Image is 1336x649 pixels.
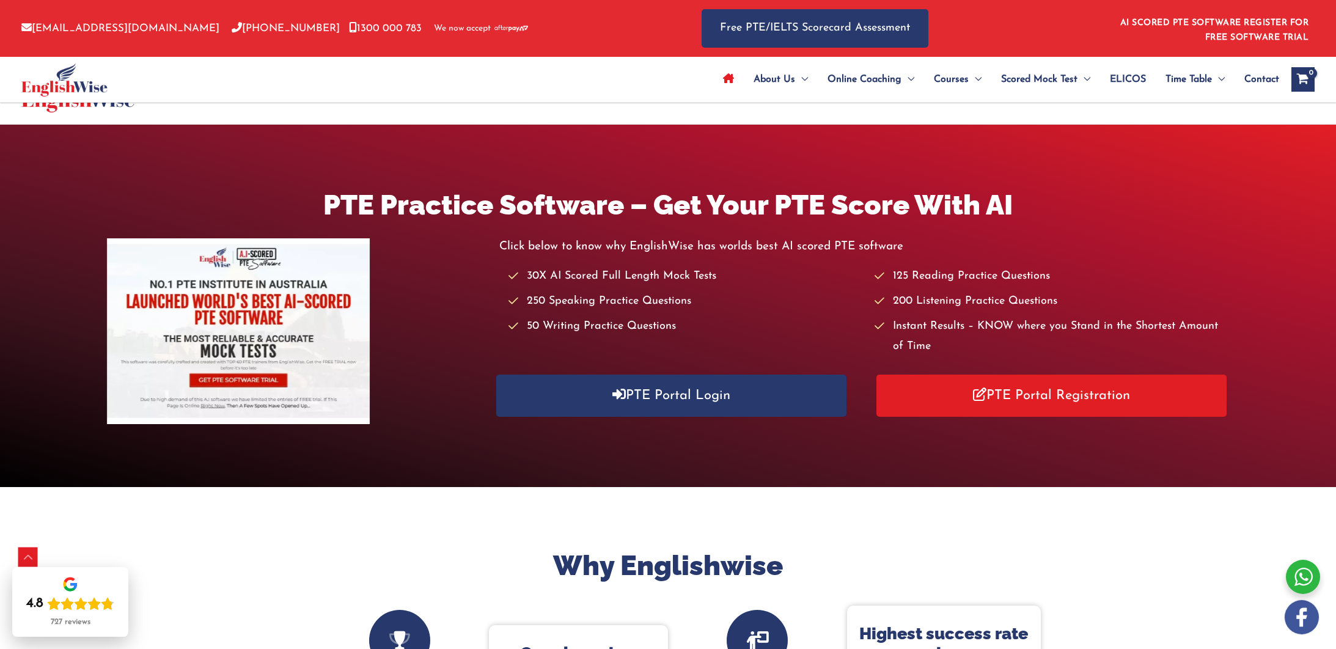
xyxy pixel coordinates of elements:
[713,58,1279,101] nav: Site Navigation: Main Menu
[1165,58,1212,101] span: Time Table
[1244,58,1279,101] span: Contact
[744,58,818,101] a: About UsMenu Toggle
[934,58,969,101] span: Courses
[1285,600,1319,634] img: white-facebook.png
[494,25,528,32] img: Afterpay-Logo
[1212,58,1225,101] span: Menu Toggle
[1110,58,1146,101] span: ELICOS
[1291,67,1315,92] a: View Shopping Cart, empty
[1077,58,1090,101] span: Menu Toggle
[1235,58,1279,101] a: Contact
[1001,58,1077,101] span: Scored Mock Test
[51,617,90,627] div: 727 reviews
[508,291,863,312] li: 250 Speaking Practice Questions
[901,58,914,101] span: Menu Toggle
[434,23,491,35] span: We now accept
[508,317,863,337] li: 50 Writing Practice Questions
[1100,58,1156,101] a: ELICOS
[499,237,1229,257] p: Click below to know why EnglishWise has worlds best AI scored PTE software
[349,23,422,34] a: 1300 000 783
[795,58,808,101] span: Menu Toggle
[876,375,1227,417] a: PTE Portal Registration
[875,291,1229,312] li: 200 Listening Practice Questions
[991,58,1100,101] a: Scored Mock TestMenu Toggle
[1120,18,1309,42] a: AI SCORED PTE SOFTWARE REGISTER FOR FREE SOFTWARE TRIAL
[1113,9,1315,48] aside: Header Widget 1
[301,548,1035,584] h2: Why Englishwise
[107,238,370,424] img: pte-institute-main
[818,58,924,101] a: Online CoachingMenu Toggle
[702,9,928,48] a: Free PTE/IELTS Scorecard Assessment
[21,23,219,34] a: [EMAIL_ADDRESS][DOMAIN_NAME]
[496,375,846,417] a: PTE Portal Login
[754,58,795,101] span: About Us
[1156,58,1235,101] a: Time TableMenu Toggle
[875,317,1229,358] li: Instant Results – KNOW where you Stand in the Shortest Amount of Time
[508,266,863,287] li: 30X AI Scored Full Length Mock Tests
[969,58,982,101] span: Menu Toggle
[26,595,43,612] div: 4.8
[232,23,340,34] a: [PHONE_NUMBER]
[828,58,901,101] span: Online Coaching
[875,266,1229,287] li: 125 Reading Practice Questions
[924,58,991,101] a: CoursesMenu Toggle
[26,595,114,612] div: Rating: 4.8 out of 5
[21,63,108,97] img: cropped-ew-logo
[107,186,1229,224] h1: PTE Practice Software – Get Your PTE Score With AI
